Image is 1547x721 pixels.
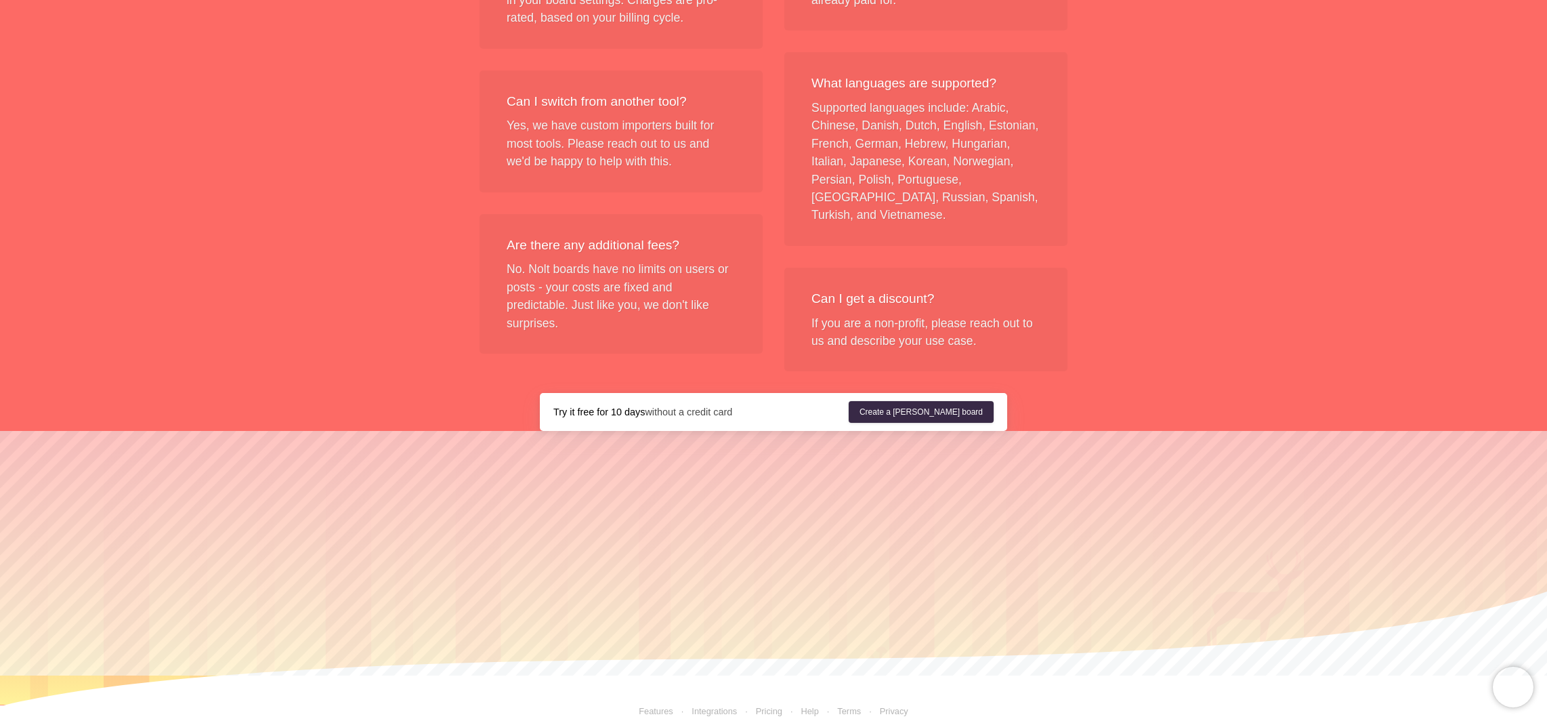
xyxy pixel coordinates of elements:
[784,52,1067,246] div: Supported languages include: Arabic, Chinese, Danish, Dutch, English, Estonian, French, German, H...
[819,706,861,716] a: Terms
[861,706,908,716] a: Privacy
[1493,667,1533,707] iframe: Chatra live chat
[639,706,673,716] a: Features
[507,236,736,255] div: Are there any additional fees?
[811,74,1040,94] div: What languages are supported?
[673,706,737,716] a: Integrations
[811,289,1040,309] div: Can I get a discount?
[480,214,763,354] div: No. Nolt boards have no limits on users or posts - your costs are fixed and predictable. Just lik...
[737,706,782,716] a: Pricing
[507,92,736,112] div: Can I switch from another tool?
[849,401,994,423] a: Create a [PERSON_NAME] board
[784,268,1067,372] div: If you are a non-profit, please reach out to us and describe your use case.
[553,405,849,419] div: without a credit card
[553,407,645,417] strong: Try it free for 10 days
[801,706,818,716] a: Help
[480,70,763,192] div: Yes, we have custom importers built for most tools. Please reach out to us and we'd be happy to h...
